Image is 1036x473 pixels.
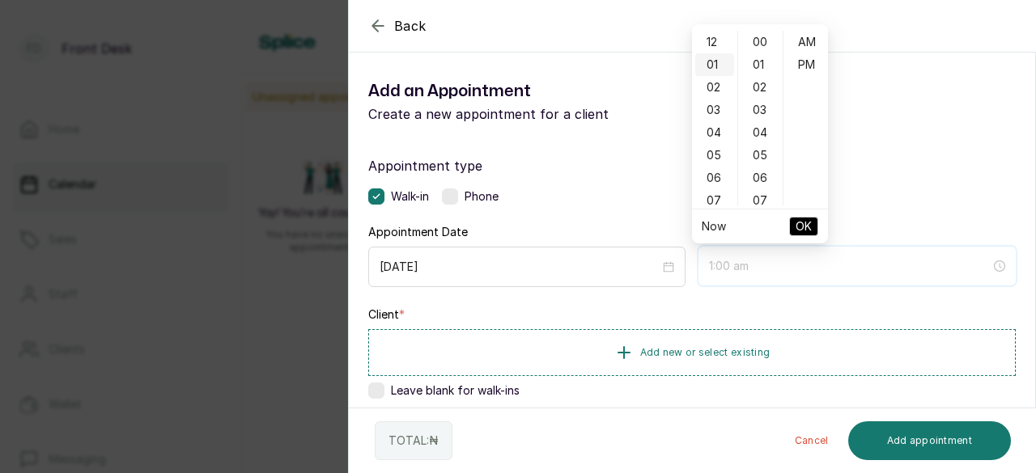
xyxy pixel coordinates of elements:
div: 06 [695,167,734,189]
div: 07 [741,189,780,212]
div: 03 [695,99,734,121]
div: 00 [741,31,780,53]
label: Client [368,306,405,323]
div: PM [787,53,826,76]
p: Create a new appointment for a client [368,104,692,124]
div: 05 [695,144,734,167]
span: Back [394,16,427,36]
p: TOTAL: ₦ [388,433,439,449]
input: Select time [709,257,991,275]
div: 05 [741,144,780,167]
button: Back [368,16,427,36]
div: 06 [741,167,780,189]
button: OK [789,217,818,236]
span: Leave blank for walk-ins [391,382,520,399]
span: Walk-in [391,188,429,205]
span: Phone [465,188,499,205]
button: Cancel [782,421,842,460]
button: Add new or select existing [368,329,1016,376]
div: AM [787,31,826,53]
div: 04 [695,121,734,144]
div: 02 [741,76,780,99]
span: Add new or select existing [640,346,771,359]
div: 12 [695,31,734,53]
a: Now [702,219,726,233]
div: 01 [695,53,734,76]
div: 01 [741,53,780,76]
div: 04 [741,121,780,144]
input: Select date [380,258,660,276]
h1: Add an Appointment [368,78,692,104]
div: 07 [695,189,734,212]
label: Appointment type [368,156,1016,175]
div: 02 [695,76,734,99]
div: 03 [741,99,780,121]
label: Appointment Date [368,224,468,240]
button: Add appointment [848,421,1012,460]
